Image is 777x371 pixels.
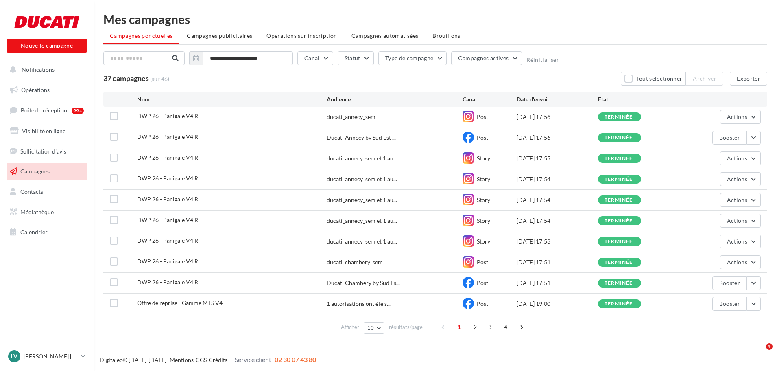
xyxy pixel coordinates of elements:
div: [DATE] 17:51 [517,279,598,287]
span: Post [477,113,488,120]
div: terminée [605,239,633,244]
p: [PERSON_NAME] [PERSON_NAME] [24,352,78,360]
span: ducati_annecy_sem et 1 au... [327,217,397,225]
span: Lv [11,352,17,360]
span: Story [477,176,490,182]
a: Digitaleo [100,356,123,363]
span: Actions [727,259,747,266]
div: terminée [605,218,633,224]
span: Contacts [20,188,43,195]
div: terminée [605,135,633,140]
span: Story [477,217,490,224]
span: Story [477,196,490,203]
span: 4 [499,321,512,334]
span: DWP 26 - Panigale V4 R [137,112,198,119]
div: Canal [463,95,517,103]
button: Canal [297,51,333,65]
span: Offre de reprise - Gamme MTS V4 [137,299,223,306]
iframe: Intercom live chat [749,343,769,363]
span: Post [477,134,488,141]
a: Sollicitation d'avis [5,143,89,160]
span: ducati_annecy_sem et 1 au... [327,175,397,183]
button: Booster [712,131,747,145]
button: Actions [720,235,761,248]
button: Actions [720,110,761,124]
span: Story [477,155,490,162]
span: 2 [469,321,482,334]
span: Actions [727,238,747,245]
a: Visibilité en ligne [5,123,89,140]
a: Mentions [170,356,194,363]
button: Type de campagne [378,51,447,65]
span: 37 campagnes [103,74,149,83]
button: Booster [712,276,747,290]
div: Audience [327,95,462,103]
span: Afficher [341,323,359,331]
div: [DATE] 17:54 [517,196,598,204]
a: Contacts [5,183,89,200]
span: Story [477,238,490,245]
span: DWP 26 - Panigale V4 R [137,216,198,223]
span: 02 30 07 43 80 [275,356,316,363]
span: 1 [453,321,466,334]
div: ducati_annecy_sem [327,113,375,121]
div: terminée [605,177,633,182]
span: Calendrier [20,228,48,235]
span: ducati_annecy_sem et 1 au... [327,237,397,246]
span: DWP 26 - Panigale V4 R [137,175,198,182]
span: DWP 26 - Panigale V4 R [137,237,198,244]
button: Statut [338,51,374,65]
span: DWP 26 - Panigale V4 R [137,195,198,202]
a: Médiathèque [5,204,89,221]
div: [DATE] 17:54 [517,175,598,183]
div: [DATE] 17:53 [517,237,598,246]
button: Nouvelle campagne [7,39,87,53]
span: Actions [727,176,747,182]
span: Service client [235,356,271,363]
a: Boîte de réception99+ [5,101,89,119]
span: résultats/page [389,323,423,331]
span: Opérations [21,86,50,93]
span: 4 [766,343,773,350]
span: Post [477,259,488,266]
span: Notifications [22,66,55,73]
div: [DATE] 17:54 [517,217,598,225]
span: DWP 26 - Panigale V4 R [137,133,198,140]
span: Campagnes automatisées [351,32,419,39]
a: Crédits [209,356,227,363]
a: Campagnes [5,163,89,180]
div: terminée [605,281,633,286]
button: Actions [720,172,761,186]
div: terminée [605,301,633,307]
span: Brouillons [432,32,461,39]
span: DWP 26 - Panigale V4 R [137,279,198,285]
span: 3 [483,321,496,334]
span: Campagnes publicitaires [187,32,252,39]
span: Sollicitation d'avis [20,147,66,154]
span: Post [477,279,488,286]
a: CGS [196,356,207,363]
span: Operations sur inscription [266,32,337,39]
span: Actions [727,217,747,224]
div: [DATE] 17:55 [517,154,598,162]
div: terminée [605,156,633,161]
span: (sur 46) [150,75,169,83]
div: [DATE] 17:51 [517,258,598,266]
span: Visibilité en ligne [22,127,65,134]
a: Calendrier [5,224,89,241]
div: terminée [605,114,633,120]
span: Ducati Chambery by Sud Es... [327,279,400,287]
div: terminée [605,260,633,265]
span: ducati_annecy_sem et 1 au... [327,196,397,204]
button: Campagnes actives [451,51,522,65]
button: Actions [720,214,761,228]
div: 99+ [72,108,84,114]
span: Campagnes actives [458,55,509,61]
span: © [DATE]-[DATE] - - - [100,356,316,363]
div: [DATE] 17:56 [517,134,598,142]
button: Booster [712,297,747,311]
a: Lv [PERSON_NAME] [PERSON_NAME] [7,349,87,364]
button: Archiver [686,72,723,86]
span: ducati_annecy_sem et 1 au... [327,154,397,162]
span: Campagnes [20,168,50,175]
